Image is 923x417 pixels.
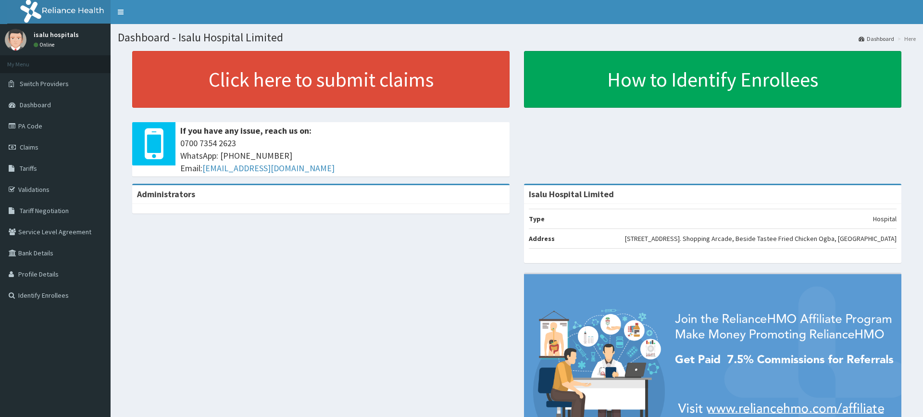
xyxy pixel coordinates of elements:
h1: Dashboard - Isalu Hospital Limited [118,31,916,44]
b: If you have any issue, reach us on: [180,125,312,136]
a: Online [34,41,57,48]
span: Switch Providers [20,79,69,88]
b: Address [529,234,555,243]
span: Tariff Negotiation [20,206,69,215]
span: Claims [20,143,38,152]
li: Here [895,35,916,43]
p: isalu hospitals [34,31,79,38]
span: 0700 7354 2623 WhatsApp: [PHONE_NUMBER] Email: [180,137,505,174]
p: Hospital [873,214,897,224]
a: How to Identify Enrollees [524,51,901,108]
strong: Isalu Hospital Limited [529,189,614,200]
span: Dashboard [20,101,51,109]
a: Dashboard [859,35,894,43]
span: Tariffs [20,164,37,173]
a: Click here to submit claims [132,51,510,108]
p: [STREET_ADDRESS]. Shopping Arcade, Beside Tastee Fried Chicken Ogba, [GEOGRAPHIC_DATA] [625,234,897,243]
b: Administrators [137,189,195,200]
a: [EMAIL_ADDRESS][DOMAIN_NAME] [202,163,335,174]
img: User Image [5,29,26,51]
b: Type [529,215,545,223]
